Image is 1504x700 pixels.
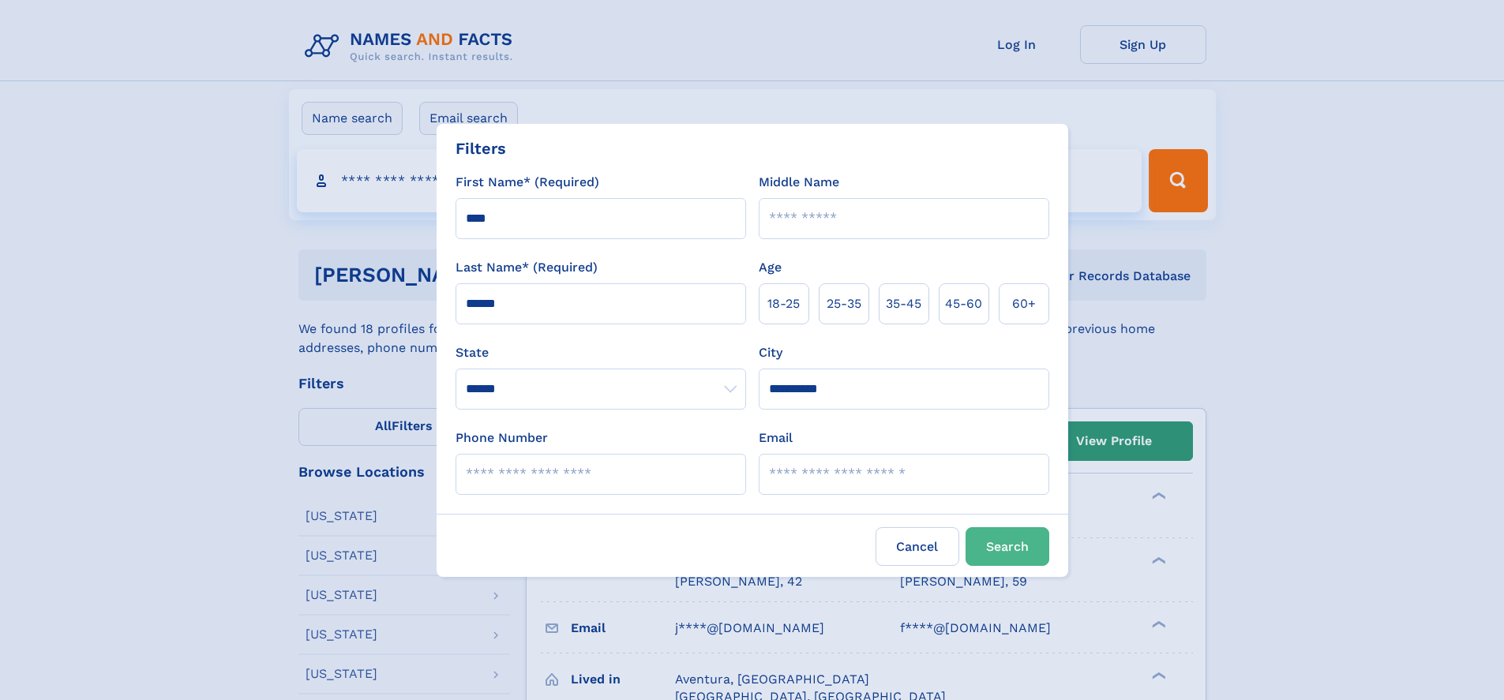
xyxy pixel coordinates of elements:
label: Cancel [876,527,959,566]
label: Email [759,429,793,447]
label: Last Name* (Required) [456,258,598,277]
span: 25‑35 [827,294,861,313]
button: Search [966,527,1049,566]
label: First Name* (Required) [456,173,599,192]
label: State [456,343,746,362]
span: 60+ [1012,294,1036,313]
div: Filters [456,137,506,160]
label: Age [759,258,782,277]
label: City [759,343,782,362]
span: 45‑60 [945,294,982,313]
label: Middle Name [759,173,839,192]
span: 35‑45 [886,294,921,313]
span: 18‑25 [767,294,800,313]
label: Phone Number [456,429,548,447]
